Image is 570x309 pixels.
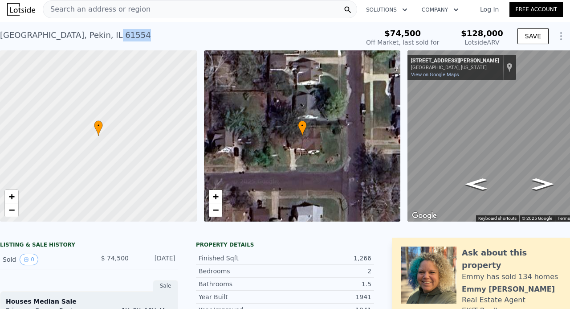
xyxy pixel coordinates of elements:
div: 1941 [285,293,371,301]
div: 1,266 [285,254,371,263]
span: + [212,191,218,202]
div: [STREET_ADDRESS][PERSON_NAME] [411,58,499,65]
div: • [298,120,307,136]
span: + [9,191,15,202]
div: Lotside ARV [461,38,503,47]
button: Keyboard shortcuts [478,215,517,222]
span: − [9,204,15,215]
div: Emmy has sold 134 homes [462,272,558,282]
button: SAVE [517,28,549,44]
div: • [94,120,103,136]
div: [DATE] [136,254,175,265]
path: Go East, Arthur St [523,176,563,193]
a: Zoom out [5,203,18,217]
a: Terms (opens in new tab) [558,216,570,221]
span: $74,500 [384,29,421,38]
button: Show Options [552,27,570,45]
a: Log In [469,5,509,14]
div: Ask about this property [462,247,561,272]
button: Company [415,2,466,18]
div: Property details [196,241,374,248]
div: 1.5 [285,280,371,288]
div: 2 [285,267,371,276]
a: Open this area in Google Maps (opens a new window) [410,210,439,222]
div: Emmy [PERSON_NAME] [462,284,555,295]
a: Zoom out [209,203,222,217]
span: Search an address or region [43,4,151,15]
span: • [94,122,103,130]
div: [GEOGRAPHIC_DATA], [US_STATE] [411,65,499,70]
a: Zoom in [209,190,222,203]
span: $ 74,500 [101,255,129,262]
div: Sold [3,254,82,265]
button: Solutions [359,2,415,18]
div: Finished Sqft [199,254,285,263]
div: Real Estate Agent [462,295,525,305]
img: Google [410,210,439,222]
span: − [212,204,218,215]
div: Year Built [199,293,285,301]
path: Go West, Arthur St [456,176,496,193]
div: Bathrooms [199,280,285,288]
button: View historical data [20,254,38,265]
div: Houses Median Sale [6,297,172,306]
a: Free Account [509,2,563,17]
div: Sale [153,280,178,292]
img: Lotside [7,3,35,16]
div: Off Market, last sold for [366,38,439,47]
a: Show location on map [506,62,513,72]
span: • [298,122,307,130]
span: © 2025 Google [522,216,552,221]
div: Bedrooms [199,267,285,276]
a: Zoom in [5,190,18,203]
a: View on Google Maps [411,72,459,78]
span: $128,000 [461,29,503,38]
